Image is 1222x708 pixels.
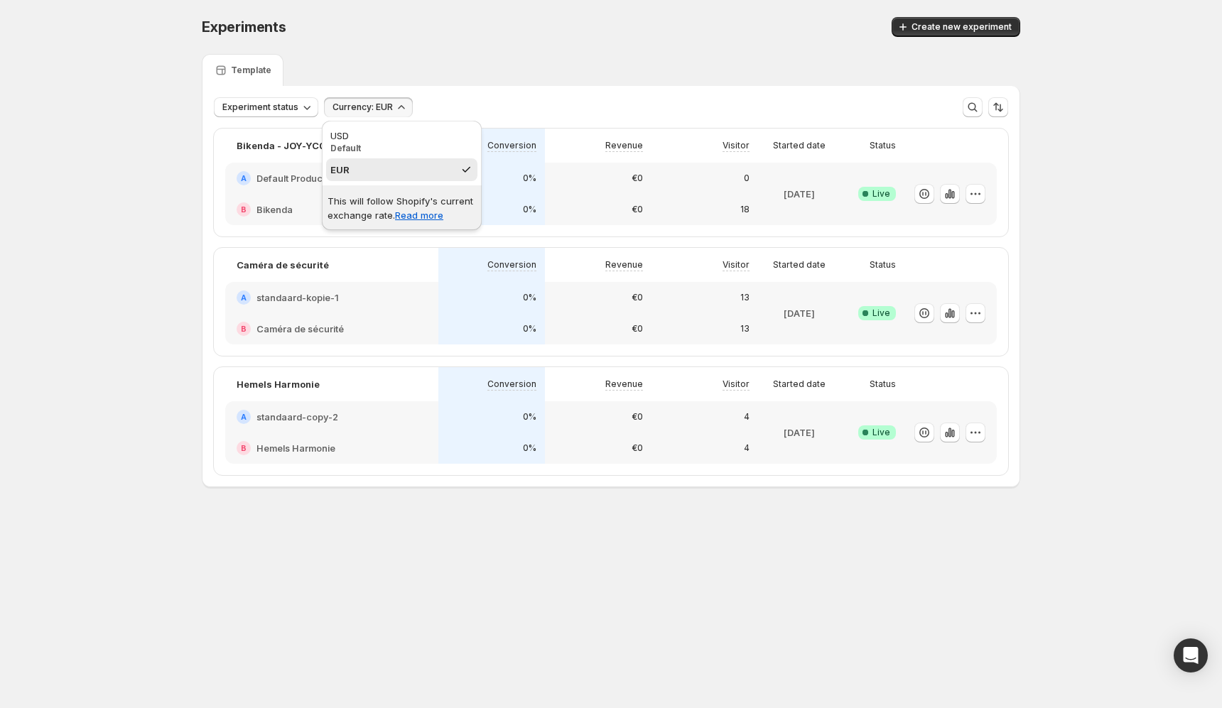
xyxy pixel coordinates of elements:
[330,164,350,175] span: EUR
[740,204,750,215] p: 18
[632,173,643,184] p: €0
[241,325,247,333] h2: B
[632,292,643,303] p: €0
[324,97,413,117] button: Currency: EUR
[523,442,536,454] p: 0%
[773,378,826,390] p: Started date
[872,427,890,438] span: Live
[723,259,750,271] p: Visitor
[773,259,826,271] p: Started date
[330,129,473,143] div: USD
[632,323,643,334] p: €0
[988,97,1008,117] button: Sort the results
[632,204,643,215] p: €0
[632,411,643,423] p: €0
[256,410,338,424] h2: standaard-copy-2
[222,102,298,113] span: Experiment status
[892,17,1020,37] button: Create new experiment
[744,411,750,423] p: 4
[237,258,329,272] p: Caméra de sécurité
[723,140,750,151] p: Visitor
[256,202,293,217] h2: Bikenda
[395,209,443,221] a: Read more
[1174,638,1208,672] div: Open Intercom Messenger
[231,65,271,76] p: Template
[487,140,536,151] p: Conversion
[740,292,750,303] p: 13
[237,377,320,391] p: Hemels Harmonie
[912,21,1012,33] span: Create new experiment
[328,194,476,222] p: This will follow Shopify's current exchange rate.
[740,323,750,334] p: 13
[487,378,536,390] p: Conversion
[523,204,536,215] p: 0%
[256,290,339,305] h2: standaard-kopie-1
[784,425,815,440] p: [DATE]
[523,292,536,303] p: 0%
[872,307,890,319] span: Live
[523,173,536,184] p: 0%
[872,188,890,200] span: Live
[744,173,750,184] p: 0
[214,97,318,117] button: Experiment status
[773,140,826,151] p: Started date
[487,259,536,271] p: Conversion
[723,378,750,390] p: Visitor
[870,259,896,271] p: Status
[870,140,896,151] p: Status
[241,205,247,214] h2: B
[605,259,643,271] p: Revenue
[523,411,536,423] p: 0%
[332,102,393,113] span: Currency: EUR
[605,140,643,151] p: Revenue
[330,143,473,154] p: Default
[605,378,643,390] p: Revenue
[632,442,643,454] p: €0
[241,444,247,452] h2: B
[256,441,335,455] h2: Hemels Harmonie
[241,174,247,183] h2: A
[256,171,369,185] h2: Default Product Template
[784,187,815,201] p: [DATE]
[237,138,341,153] p: Bikenda - JOY-YC01*2
[241,293,247,302] h2: A
[256,322,344,336] h2: Caméra de sécurité
[202,18,286,36] span: Experiments
[784,306,815,320] p: [DATE]
[523,323,536,334] p: 0%
[744,442,750,454] p: 4
[241,413,247,421] h2: A
[870,378,896,390] p: Status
